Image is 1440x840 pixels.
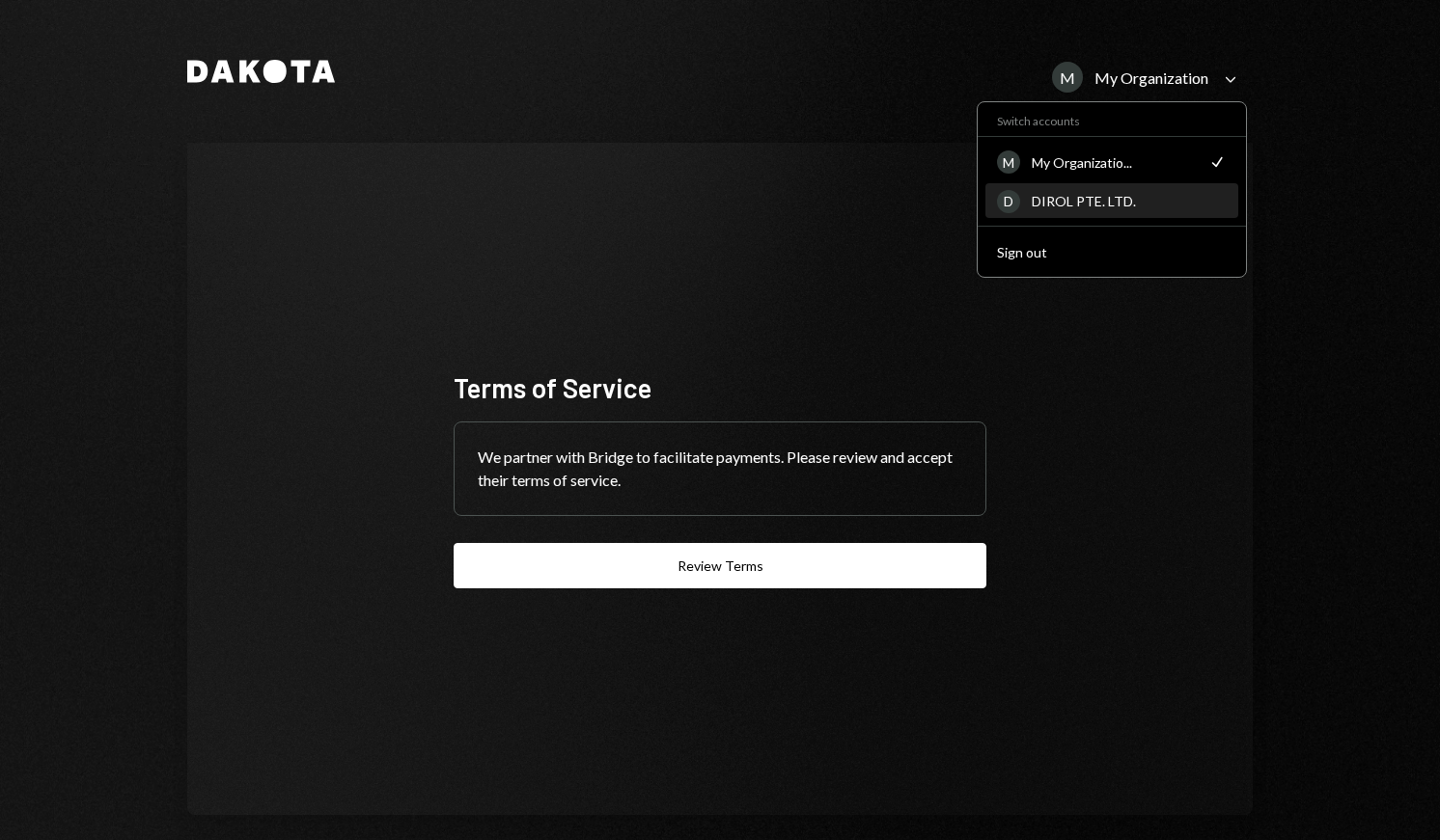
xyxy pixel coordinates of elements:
[985,235,1238,270] button: Sign out
[997,150,1020,174] div: M
[1094,68,1208,87] div: My Organization
[997,244,1227,260] div: Sign out
[997,190,1020,213] div: D
[455,422,985,515] div: We partner with Bridge to facilitate payments. Please review and accept their terms of service.
[985,183,1238,218] a: DDIROL PTE. LTD.
[1032,193,1227,209] div: DIROL PTE. LTD.
[454,543,986,588] button: Review Terms
[978,110,1246,128] div: Switch accounts
[454,369,986,407] div: Terms of Service
[1052,62,1083,93] div: M
[1032,154,1196,171] div: My Organizatio...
